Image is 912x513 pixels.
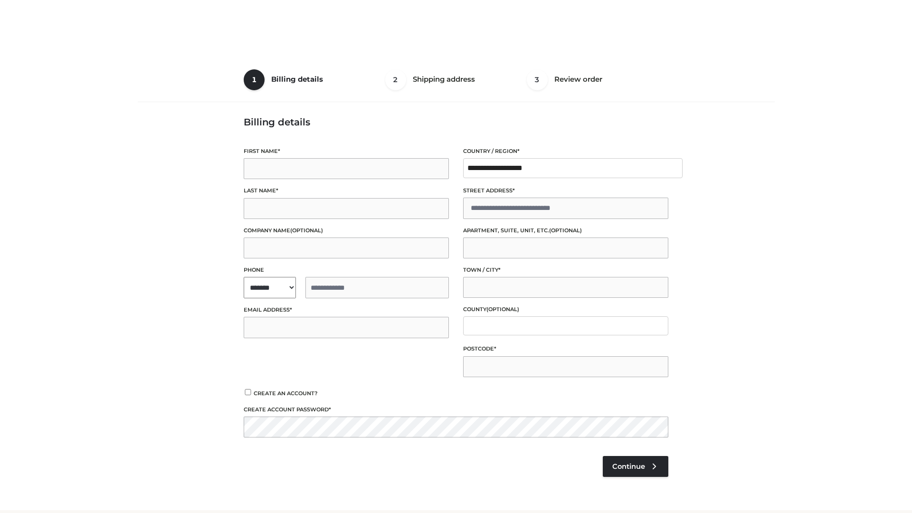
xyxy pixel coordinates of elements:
span: 1 [244,69,265,90]
span: (optional) [549,227,582,234]
span: Shipping address [413,75,475,84]
label: Town / City [463,266,668,275]
input: Create an account? [244,389,252,395]
label: Last name [244,186,449,195]
label: Company name [244,226,449,235]
span: (optional) [290,227,323,234]
span: Review order [554,75,602,84]
label: Postcode [463,344,668,353]
label: First name [244,147,449,156]
label: Country / Region [463,147,668,156]
span: (optional) [486,306,519,313]
label: Apartment, suite, unit, etc. [463,226,668,235]
span: Billing details [271,75,323,84]
label: Street address [463,186,668,195]
label: Phone [244,266,449,275]
label: Email address [244,305,449,314]
h3: Billing details [244,116,668,128]
span: Create an account? [254,390,318,397]
span: 3 [527,69,548,90]
label: County [463,305,668,314]
span: Continue [612,462,645,471]
a: Continue [603,456,668,477]
span: 2 [385,69,406,90]
label: Create account password [244,405,668,414]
